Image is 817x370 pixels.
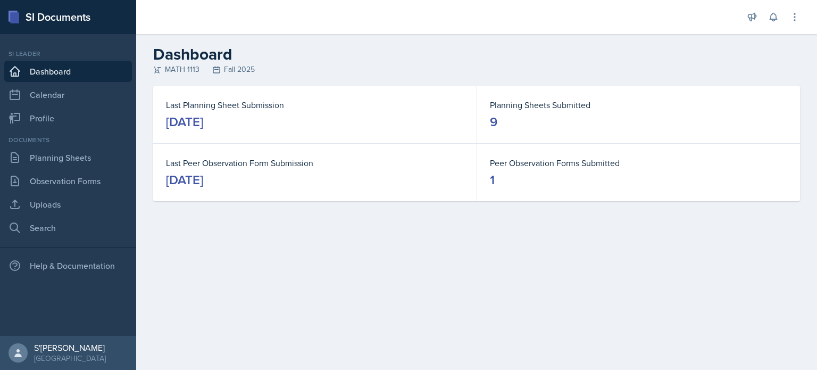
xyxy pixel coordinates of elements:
div: [GEOGRAPHIC_DATA] [34,353,106,364]
div: MATH 1113 Fall 2025 [153,64,800,75]
h2: Dashboard [153,45,800,64]
dt: Peer Observation Forms Submitted [490,157,787,169]
div: S'[PERSON_NAME] [34,342,106,353]
div: Si leader [4,49,132,59]
a: Calendar [4,84,132,105]
dt: Planning Sheets Submitted [490,98,787,111]
a: Observation Forms [4,170,132,192]
a: Planning Sheets [4,147,132,168]
div: Help & Documentation [4,255,132,276]
a: Profile [4,108,132,129]
dt: Last Peer Observation Form Submission [166,157,464,169]
div: 1 [490,171,495,188]
a: Dashboard [4,61,132,82]
div: [DATE] [166,113,203,130]
div: Documents [4,135,132,145]
div: [DATE] [166,171,203,188]
a: Search [4,217,132,239]
dt: Last Planning Sheet Submission [166,98,464,111]
div: 9 [490,113,497,130]
a: Uploads [4,194,132,215]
